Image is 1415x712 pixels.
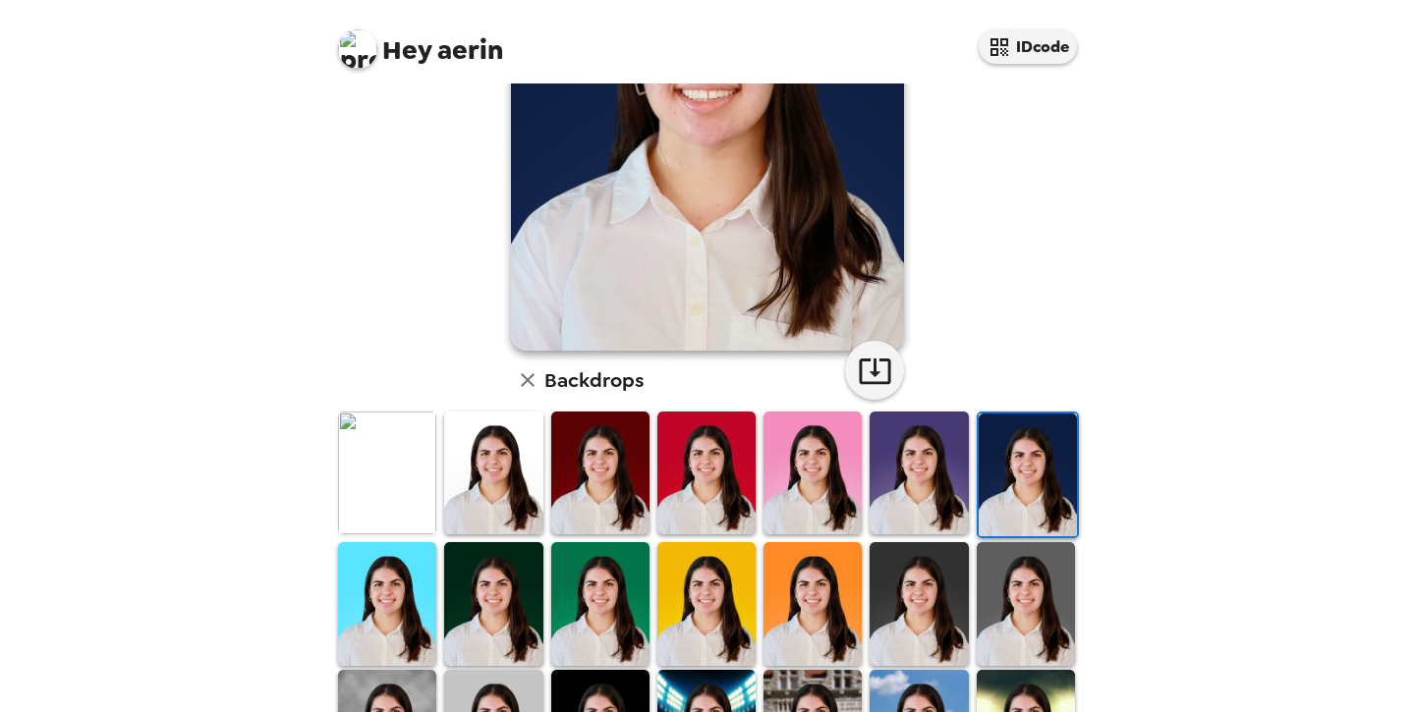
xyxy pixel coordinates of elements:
[979,29,1077,64] button: IDcode
[382,32,431,68] span: Hey
[544,364,644,396] h6: Backdrops
[338,411,436,534] img: Original
[338,20,503,64] span: aerin
[338,29,377,69] img: profile pic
